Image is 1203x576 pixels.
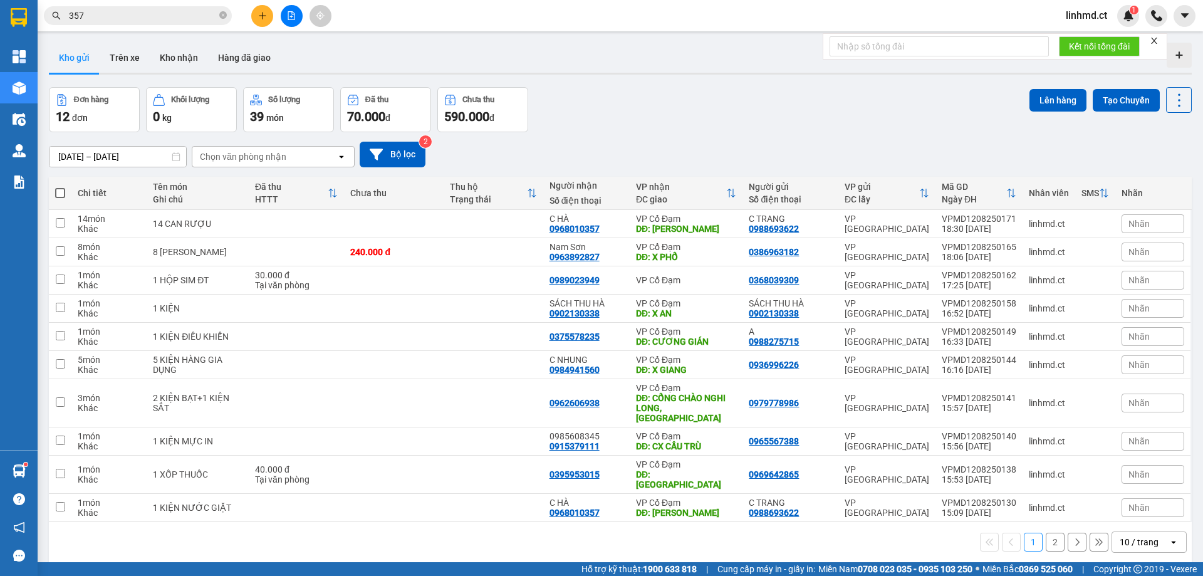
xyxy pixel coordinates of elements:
[636,459,737,469] div: VP Cổ Đạm
[1024,533,1043,552] button: 1
[1128,360,1150,370] span: Nhãn
[78,188,140,198] div: Chi tiết
[49,43,100,73] button: Kho gửi
[636,252,737,262] div: DĐ: X PHỔ
[419,135,432,148] sup: 2
[830,36,1049,56] input: Nhập số tổng đài
[1128,398,1150,408] span: Nhãn
[24,463,28,466] sup: 1
[78,224,140,234] div: Khác
[942,270,1016,280] div: VPMD1208250162
[942,498,1016,508] div: VPMD1208250130
[1128,303,1150,313] span: Nhãn
[78,327,140,337] div: 1 món
[153,182,242,192] div: Tên món
[942,431,1016,441] div: VPMD1208250140
[636,393,737,423] div: DĐ: CỔNG CHÀO NGHI LONG, NGHI LỘC
[845,327,929,347] div: VP [GEOGRAPHIC_DATA]
[52,11,61,20] span: search
[749,498,831,508] div: C TRANG
[549,275,600,285] div: 0989023949
[845,298,929,318] div: VP [GEOGRAPHIC_DATA]
[200,150,286,163] div: Chọn văn phòng nhận
[749,224,799,234] div: 0988693622
[636,182,727,192] div: VP nhận
[153,355,242,375] div: 5 KIỆN HÀNG GIA DỤNG
[56,109,70,124] span: 12
[255,474,338,484] div: Tại văn phòng
[749,436,799,446] div: 0965567388
[706,562,708,576] span: |
[581,562,697,576] span: Hỗ trợ kỹ thuật:
[636,508,737,518] div: DĐ: XUÂN MỸ
[1169,537,1179,547] svg: open
[153,469,242,479] div: 1 XỐP THUỐC
[636,383,737,393] div: VP Cổ Đạm
[13,50,26,63] img: dashboard-icon
[78,242,140,252] div: 8 món
[636,327,737,337] div: VP Cổ Đạm
[1029,303,1069,313] div: linhmd.ct
[1128,436,1150,446] span: Nhãn
[162,113,172,123] span: kg
[1081,188,1099,198] div: SMS
[845,242,929,262] div: VP [GEOGRAPHIC_DATA]
[858,564,972,574] strong: 0708 023 035 - 0935 103 250
[1093,89,1160,112] button: Tạo Chuyến
[549,308,600,318] div: 0902130338
[942,280,1016,290] div: 17:25 [DATE]
[549,469,600,479] div: 0395953015
[549,441,600,451] div: 0915379111
[942,508,1016,518] div: 15:09 [DATE]
[78,498,140,508] div: 1 món
[1150,36,1159,45] span: close
[153,503,242,513] div: 1 KIỆN NƯỚC GIẶT
[549,332,600,342] div: 0375578235
[117,31,524,46] li: Cổ Đạm, xã [GEOGRAPHIC_DATA], [GEOGRAPHIC_DATA]
[942,252,1016,262] div: 18:06 [DATE]
[153,393,242,413] div: 2 KIỆN BẠT+1 KIỆN SẮT
[549,298,623,308] div: SÁCH THU HÀ
[636,431,737,441] div: VP Cổ Đạm
[347,109,385,124] span: 70.000
[1174,5,1195,27] button: caret-down
[549,242,623,252] div: Nam Sơn
[385,113,390,123] span: đ
[1179,10,1190,21] span: caret-down
[845,431,929,451] div: VP [GEOGRAPHIC_DATA]
[1029,219,1069,229] div: linhmd.ct
[78,298,140,308] div: 1 món
[350,188,437,198] div: Chưa thu
[78,270,140,280] div: 1 món
[942,298,1016,308] div: VPMD1208250158
[845,214,929,234] div: VP [GEOGRAPHIC_DATA]
[78,355,140,365] div: 5 món
[360,142,425,167] button: Bộ lọc
[78,441,140,451] div: Khác
[549,431,623,441] div: 0985608345
[450,194,527,204] div: Trạng thái
[49,147,186,167] input: Select a date range.
[1128,503,1150,513] span: Nhãn
[636,441,737,451] div: DĐ: CX CẦU TRÙ
[942,337,1016,347] div: 16:33 [DATE]
[1128,332,1150,342] span: Nhãn
[153,194,242,204] div: Ghi chú
[1122,188,1184,198] div: Nhãn
[13,144,26,157] img: warehouse-icon
[13,175,26,189] img: solution-icon
[78,464,140,474] div: 1 món
[1128,219,1150,229] span: Nhãn
[444,109,489,124] span: 590.000
[250,109,264,124] span: 39
[749,298,831,308] div: SÁCH THU HÀ
[78,403,140,413] div: Khác
[49,87,140,132] button: Đơn hàng12đơn
[749,508,799,518] div: 0988693622
[153,247,242,257] div: 8 THÙNG SƠN
[1056,8,1117,23] span: linhmd.ct
[942,194,1006,204] div: Ngày ĐH
[243,87,334,132] button: Số lượng39món
[818,562,972,576] span: Miền Nam
[1075,177,1115,210] th: Toggle SortBy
